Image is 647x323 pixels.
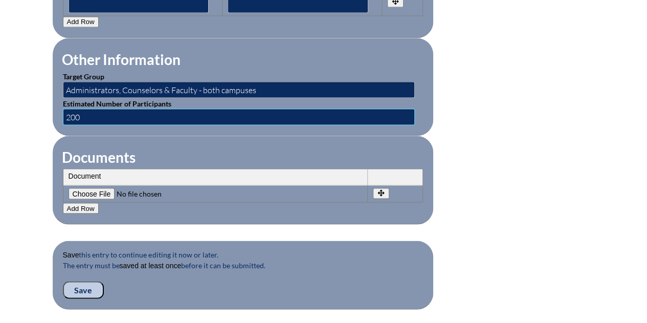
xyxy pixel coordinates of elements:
[63,203,99,213] button: Add Row
[63,99,171,107] label: Estimated Number of Participants
[61,50,182,68] legend: Other Information
[63,169,368,185] th: Document
[63,16,99,27] button: Add Row
[63,281,104,298] input: Save
[120,261,182,269] b: saved at least once
[63,260,423,281] p: The entry must be before it can be submitted.
[63,72,104,80] label: Target Group
[63,250,79,259] b: Save
[63,249,423,260] p: this entry to continue editing it now or later.
[61,148,137,165] legend: Documents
